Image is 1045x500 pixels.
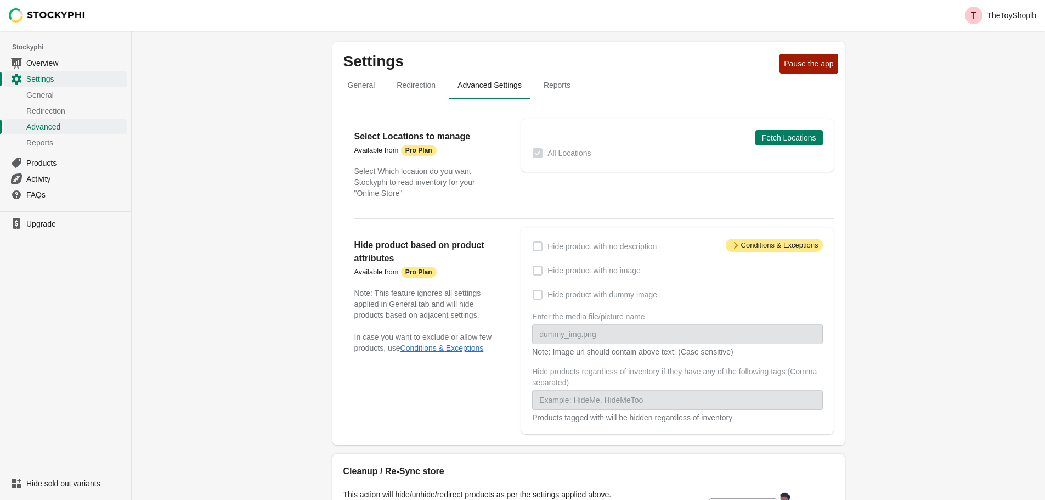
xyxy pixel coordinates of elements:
span: Hide product with dummy image [547,289,657,300]
p: TheToyShoplb [987,11,1036,20]
span: Advanced Settings [449,75,530,95]
button: general [337,71,386,99]
p: This action will hide/unhide/redirect products as per the settings applied above. [343,489,673,500]
h2: Cleanup / Re-Sync store [343,465,673,478]
span: General [339,75,384,95]
span: Available from [354,146,399,154]
span: Reports [535,75,579,95]
button: Advanced settings [447,71,533,99]
a: Reports [4,134,127,150]
button: Avatar with initials TTheToyShoplb [961,4,1041,26]
span: Avatar with initials T [965,7,982,24]
label: Enter the media file/picture name [532,311,645,322]
a: General [4,87,127,103]
span: Products [26,158,125,168]
span: Overview [26,58,125,69]
span: Advanced [26,121,125,132]
a: Activity [4,171,127,187]
span: General [26,89,125,100]
span: Fetch Locations [762,133,816,142]
span: Redirection [388,75,444,95]
span: Pause the app [784,59,833,68]
a: Redirection [4,103,127,119]
span: Hide product with no image [547,265,641,276]
button: redirection [386,71,447,99]
button: Fetch Locations [755,130,823,145]
div: Products tagged with will be hidden regardless of inventory [532,412,822,423]
button: Conditions & Exceptions [400,344,484,352]
a: Upgrade [4,216,127,232]
p: Settings [343,53,776,70]
span: Activity [26,173,125,184]
strong: Pro Plan [405,268,432,277]
a: Settings [4,71,127,87]
strong: Hide product based on product attributes [354,240,484,263]
img: Stockyphi [9,8,86,23]
p: In case you want to exclude or allow few products, use [354,332,500,353]
div: Note: Image url should contain above text: (Case sensitive) [532,346,822,357]
text: T [971,11,977,20]
span: Available from [354,268,399,276]
a: Hide sold out variants [4,476,127,491]
a: Products [4,155,127,171]
a: FAQs [4,187,127,203]
span: Hide product with no description [547,241,657,252]
span: Conditions & Exceptions [726,239,823,252]
h3: Note: This feature ignores all settings applied in General tab and will hide products based on ad... [354,288,500,321]
span: Stockyphi [12,42,131,53]
button: reports [533,71,581,99]
a: Advanced [4,119,127,134]
span: Reports [26,137,125,148]
span: Upgrade [26,218,125,229]
div: Advanced settings [332,99,845,445]
p: Select Which location do you want Stockyphi to read inventory for your "Online Store" [354,166,500,199]
label: Hide products regardless of inventory if they have any of the following tags (Comma separated) [532,366,822,388]
span: Redirection [26,105,125,116]
span: Settings [26,74,125,85]
strong: Select Locations to manage [354,132,471,141]
span: FAQs [26,189,125,200]
input: Example: HideMe, HideMeToo [532,390,822,410]
span: All Locations [547,148,591,159]
button: Pause the app [779,54,838,74]
span: Hide sold out variants [26,478,125,489]
input: dummy_img.png [532,324,822,344]
strong: Pro Plan [405,146,432,155]
a: Overview [4,55,127,71]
